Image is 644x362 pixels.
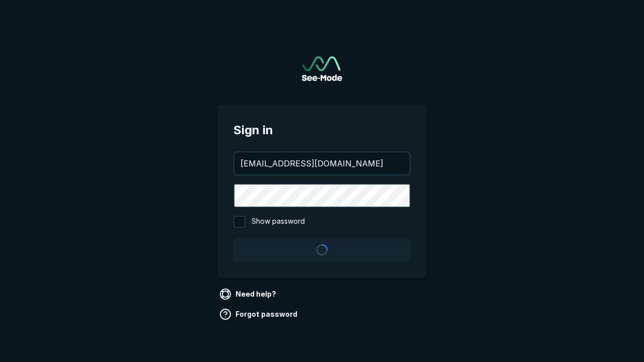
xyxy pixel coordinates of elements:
span: Sign in [233,121,411,139]
span: Show password [252,216,305,228]
img: See-Mode Logo [302,56,342,81]
a: Forgot password [217,306,301,322]
a: Need help? [217,286,280,302]
input: your@email.com [234,152,410,174]
a: Go to sign in [302,56,342,81]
